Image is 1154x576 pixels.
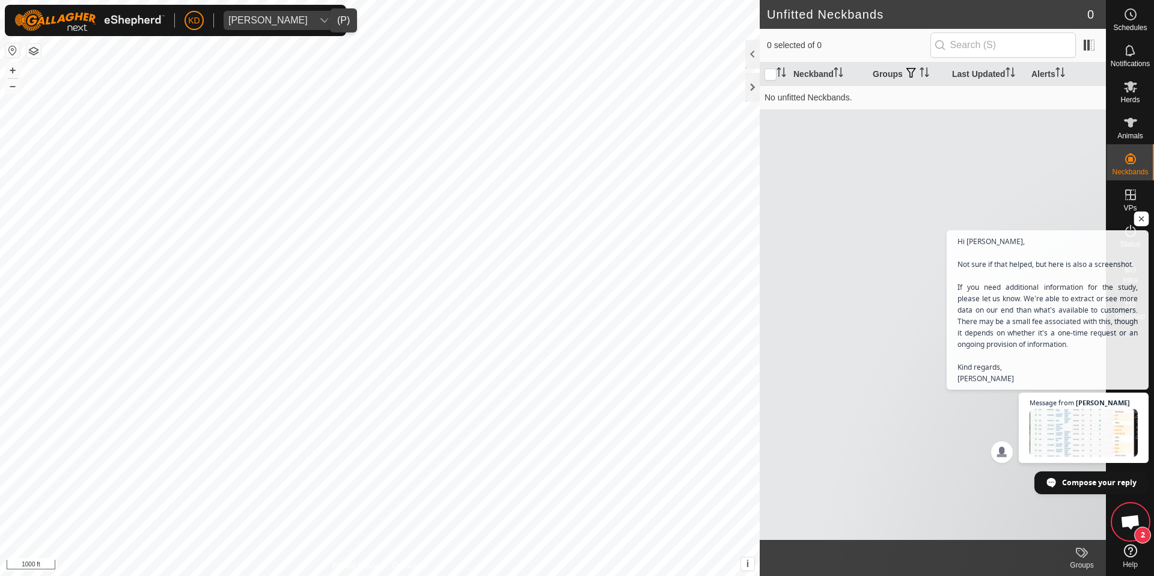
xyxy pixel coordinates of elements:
td: No unfitted Neckbands. [760,85,1106,109]
span: 0 selected of 0 [767,39,930,52]
th: Groups [868,63,947,86]
span: KD [188,14,200,27]
button: – [5,79,20,93]
div: Groups [1058,560,1106,571]
th: Last Updated [947,63,1027,86]
div: [PERSON_NAME] [228,16,308,25]
button: i [741,557,754,571]
button: + [5,63,20,78]
span: [PERSON_NAME] [1076,399,1130,406]
p-sorticon: Activate to sort [1006,69,1015,79]
input: Search (S) [930,32,1076,58]
a: Privacy Policy [332,560,377,571]
p-sorticon: Activate to sort [920,69,929,79]
a: Contact Us [392,560,427,571]
p-sorticon: Activate to sort [1055,69,1065,79]
span: Hi [PERSON_NAME], Not sure if that helped, but here is also a screenshot. If you need additional ... [957,236,1138,384]
span: VPs [1123,204,1137,212]
span: Animals [1117,132,1143,139]
div: dropdown trigger [313,11,337,30]
span: i [746,559,749,569]
span: Neckbands [1112,168,1148,176]
span: Daniel Bonacker [224,11,313,30]
p-sorticon: Activate to sort [834,69,843,79]
div: Open chat [1113,504,1149,540]
th: Neckband [789,63,868,86]
span: Notifications [1111,60,1150,67]
span: 2 [1134,527,1151,544]
span: Herds [1120,96,1140,103]
button: Map Layers [26,44,41,58]
span: Help [1123,561,1138,568]
p-sorticon: Activate to sort [777,69,786,79]
span: Compose your reply [1062,472,1137,493]
th: Alerts [1027,63,1106,86]
span: 0 [1087,5,1094,23]
h2: Unfitted Neckbands [767,7,1087,22]
a: Help [1107,539,1154,573]
img: Gallagher Logo [14,10,165,31]
span: Schedules [1113,24,1147,31]
button: Reset Map [5,43,20,58]
span: Message from [1030,399,1074,406]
